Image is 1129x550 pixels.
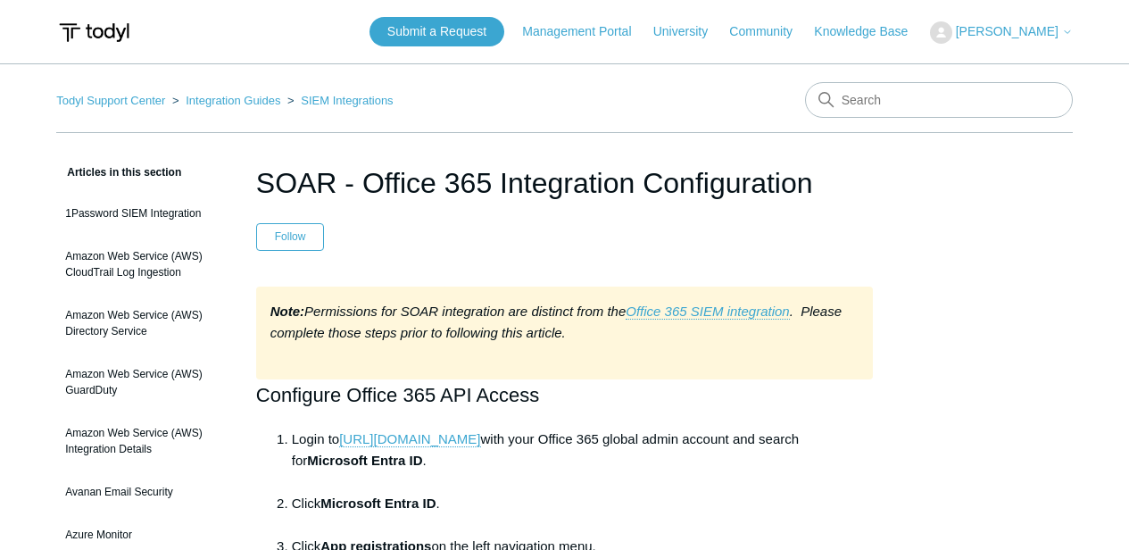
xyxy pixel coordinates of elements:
[256,379,873,411] h2: Configure Office 365 API Access
[729,22,810,41] a: Community
[56,166,181,179] span: Articles in this section
[56,475,229,509] a: Avanan Email Security
[653,22,726,41] a: University
[339,431,480,447] a: [URL][DOMAIN_NAME]
[522,22,649,41] a: Management Portal
[56,94,165,107] a: Todyl Support Center
[169,94,284,107] li: Integration Guides
[956,24,1058,38] span: [PERSON_NAME]
[930,21,1073,44] button: [PERSON_NAME]
[805,82,1073,118] input: Search
[320,496,436,511] strong: Microsoft Entra ID
[56,196,229,230] a: 1Password SIEM Integration
[256,223,325,250] button: Follow Article
[56,94,169,107] li: Todyl Support Center
[56,239,229,289] a: Amazon Web Service (AWS) CloudTrail Log Ingestion
[284,94,394,107] li: SIEM Integrations
[56,16,132,49] img: Todyl Support Center Help Center home page
[301,94,393,107] a: SIEM Integrations
[56,416,229,466] a: Amazon Web Service (AWS) Integration Details
[186,94,280,107] a: Integration Guides
[56,357,229,407] a: Amazon Web Service (AWS) GuardDuty
[270,304,304,319] strong: Note:
[814,22,926,41] a: Knowledge Base
[307,453,422,468] strong: Microsoft Entra ID
[369,17,504,46] a: Submit a Request
[270,304,842,340] em: Permissions for SOAR integration are distinct from the . Please complete those steps prior to fol...
[256,162,873,204] h1: SOAR - Office 365 Integration Configuration
[292,429,873,493] li: Login to with your Office 365 global admin account and search for .
[56,298,229,348] a: Amazon Web Service (AWS) Directory Service
[292,493,873,536] li: Click .
[626,304,789,320] a: Office 365 SIEM integration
